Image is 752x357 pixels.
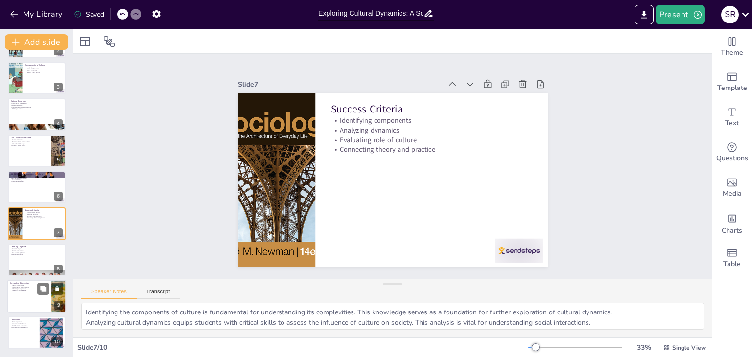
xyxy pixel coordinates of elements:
div: 5 [54,156,63,164]
div: 9 [54,301,63,310]
div: 33 % [632,343,656,352]
div: Add text boxes [712,100,752,135]
div: Get real-time input from your audience [712,135,752,170]
p: Success Criteria [330,102,532,116]
p: Analyzing dynamics [25,214,63,216]
p: Components of Culture [25,64,63,67]
button: Duplicate Slide [37,283,49,294]
div: 3 [8,62,66,94]
span: Text [725,118,739,129]
button: My Library [7,6,67,22]
p: Evaluating role of culture [330,135,532,145]
p: Cognitive levels [11,176,63,178]
div: 3 [54,83,63,91]
p: Interactive Discussion [10,282,48,285]
div: Slide 7 / 10 [77,343,528,352]
div: Layout [77,34,93,49]
p: Connecting theory and practice [330,145,532,155]
p: Collaboration in diversity [11,324,37,326]
div: 6 [8,171,66,203]
p: Reflecting on experiences [10,288,48,290]
p: Identifying components [330,116,532,126]
div: Change the overall theme [712,29,752,65]
button: Export to PowerPoint [634,5,654,24]
p: Learning Objective [11,245,63,248]
p: Success Criteria [25,209,63,212]
p: Traditional and modern values [11,141,48,143]
p: Connecting theory and practice [25,217,63,219]
span: Single View [672,344,706,352]
p: Importance of tolerance [11,323,37,325]
span: Charts [722,225,742,236]
p: Personal expression [11,181,63,183]
button: Present [656,5,705,24]
p: Engagement with culture [11,177,63,179]
div: 10 [51,337,63,346]
div: 4 [8,98,66,131]
p: UAE Cultural Landscape [11,136,48,139]
p: [PERSON_NAME] Taxonomy in Culture [11,173,63,176]
span: Questions [716,153,748,164]
div: Saved [74,10,104,19]
p: Conclusion [11,318,37,321]
p: Importance of social interactions [11,106,63,108]
input: Insert title [318,6,423,21]
div: Slide 7 [238,80,442,89]
div: 4 [54,119,63,128]
p: Societal interactions [11,250,63,252]
p: Cultural diversity [11,139,48,141]
button: Speaker Notes [81,289,137,299]
p: Importance of communication [10,286,48,288]
p: Real-world application [11,252,63,254]
textarea: Identifying the components of culture is fundamental for understanding its complexities. This kno... [81,303,704,330]
div: Add ready made slides [712,65,752,100]
p: Cultural Dynamics [11,100,63,103]
span: Media [723,188,742,199]
div: 9 [7,280,66,313]
div: 8 [8,244,66,276]
p: Intercultural dialogue [11,143,48,145]
span: Position [103,36,115,47]
p: Unique cultural identity [11,144,48,146]
button: S R [721,5,739,24]
p: Values and beliefs [25,70,63,72]
div: Add charts and graphs [712,205,752,241]
p: Sharing perspectives [10,284,48,286]
div: 8 [54,265,63,273]
button: Add slide [5,34,68,50]
p: Developing competencies [10,290,48,291]
p: Fluidity of culture [11,108,63,110]
p: Critical analysis [11,248,63,250]
p: Evaluating role of culture [25,215,63,217]
div: Add images, graphics, shapes or video [712,170,752,205]
div: 7 [8,207,66,240]
p: Analyzing dynamics [330,125,532,135]
p: Influence of globalization [11,103,63,105]
div: 5 [8,135,66,167]
span: Theme [721,47,743,58]
div: S R [721,6,739,23]
div: 6 [54,192,63,201]
p: Language as communication [25,66,63,68]
div: 2 [54,46,63,55]
div: 10 [8,316,66,349]
span: Template [717,83,747,93]
p: Role of technology [11,105,63,107]
p: Foundation for exploration [11,326,37,328]
button: Delete Slide [51,283,63,294]
p: Critical thinking [11,179,63,181]
p: Norms and behaviors [25,68,63,70]
button: Transcript [137,289,180,299]
p: Reflective practices [11,253,63,255]
p: Symbols and meanings [25,71,63,73]
p: Identifying components [25,212,63,214]
p: Fostering respect [11,321,37,323]
div: Add a table [712,241,752,276]
span: Table [723,259,741,269]
div: 7 [54,228,63,237]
